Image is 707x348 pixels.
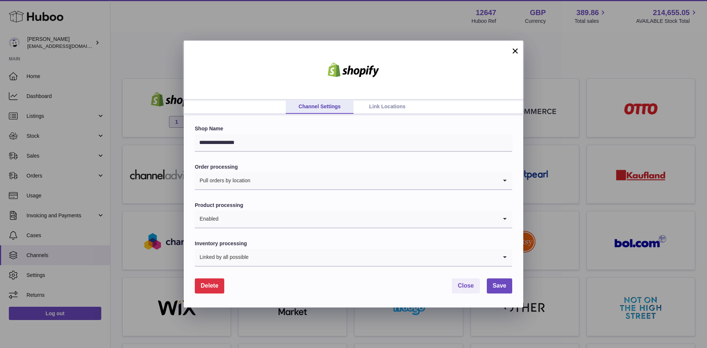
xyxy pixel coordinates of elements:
[353,100,421,114] a: Link Locations
[195,211,512,228] div: Search for option
[195,202,512,209] label: Product processing
[201,282,218,289] span: Delete
[511,46,520,55] button: ×
[195,125,512,132] label: Shop Name
[493,282,506,289] span: Save
[195,249,512,267] div: Search for option
[195,240,512,247] label: Inventory processing
[458,282,474,289] span: Close
[195,172,251,189] span: Pull orders by location
[286,100,353,114] a: Channel Settings
[487,278,512,293] button: Save
[195,172,512,190] div: Search for option
[195,164,512,171] label: Order processing
[219,211,497,228] input: Search for option
[249,249,497,266] input: Search for option
[195,249,249,266] span: Linked by all possible
[195,278,224,293] button: Delete
[195,211,219,228] span: Enabled
[251,172,497,189] input: Search for option
[452,278,480,293] button: Close
[322,63,385,77] img: shopify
